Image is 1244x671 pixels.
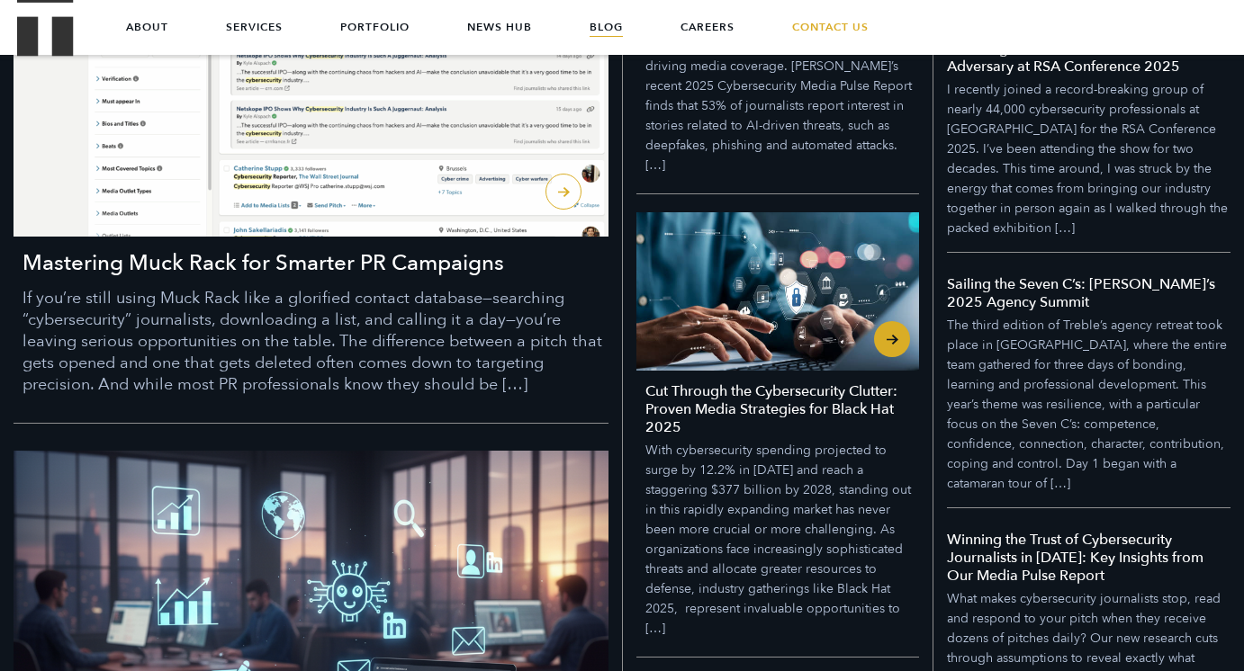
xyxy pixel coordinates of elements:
p: With cybersecurity spending projected to surge by 12.2% in [DATE] and reach a staggering $377 bil... [645,441,919,639]
a: AI Emerges as Both Defender and Adversary at RSA Conference 2025 [947,17,1231,253]
a: Sailing the Seven C’s: Treble’s 2025 Agency Summit [947,253,1231,508]
h4: Cut Through the Cybersecurity Clutter: Proven Media Strategies for Black Hat 2025 [645,382,919,436]
h5: Winning the Trust of Cybersecurity Journalists in [DATE]: Key Insights from Our Media Pulse Report [947,531,1231,585]
h3: Mastering Muck Rack for Smarter PR Campaigns [23,248,608,279]
h5: Sailing the Seven C’s: [PERSON_NAME]’s 2025 Agency Summit [947,275,1231,311]
p: If you’re still using Muck Rack like a glorified contact database—searching “cybersecurity” journ... [23,288,608,396]
p: The third edition of Treble’s agency retreat took place in [GEOGRAPHIC_DATA], where the entire te... [947,316,1231,494]
a: Cut Through the Cybersecurity Clutter: Proven Media Strategies for Black Hat 2025 [636,194,919,658]
img: Cut Through the Cybersecurity Clutter: Proven Media Strategies for Black Hat 2025 [636,212,919,371]
p: I recently joined a record-breaking group of nearly 44,000 cybersecurity professionals at [GEOGRA... [947,80,1231,238]
h5: AI Emerges as Both Defender and Adversary at RSA Conference 2025 [947,40,1231,76]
